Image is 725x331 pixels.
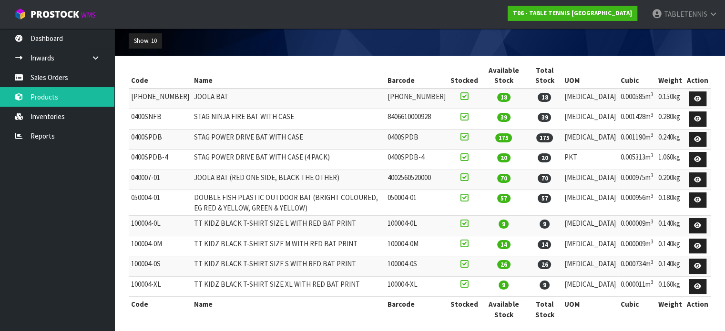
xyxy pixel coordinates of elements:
span: 26 [497,260,511,269]
td: [MEDICAL_DATA] [562,89,618,109]
sup: 3 [651,91,654,98]
td: TT KIDZ BLACK T-SHIRT SIZE XL WITH RED BAT PRINT [192,276,385,297]
td: [MEDICAL_DATA] [562,236,618,256]
span: 57 [538,194,551,203]
td: 4002560520000 [385,170,448,190]
td: 050004-01 [129,190,192,216]
td: 100004-0S [129,256,192,277]
sup: 3 [651,238,654,245]
span: 57 [497,194,511,203]
sup: 3 [651,259,654,265]
span: 70 [538,174,551,183]
th: Available Stock [480,63,527,89]
td: 0.240kg [656,129,684,150]
td: 0.005313m [618,150,656,170]
span: 39 [497,113,511,122]
td: [PHONE_NUMBER] [385,89,448,109]
th: Stocked [448,297,480,322]
th: Weight [656,297,684,322]
th: Stocked [448,63,480,89]
th: Name [192,63,385,89]
td: 0.001428m [618,109,656,130]
td: 0.140kg [656,236,684,256]
td: 100004-0L [385,216,448,236]
span: TABLETENNIS [664,10,707,19]
span: 175 [536,133,553,142]
td: 100004-XL [385,276,448,297]
span: 18 [538,93,551,102]
td: 0.280kg [656,109,684,130]
td: STAG POWER DRIVE BAT WITH CASE [192,129,385,150]
sup: 3 [651,279,654,285]
td: TT KIDZ BLACK T-SHIRT SIZE M WITH RED BAT PRINT [192,236,385,256]
span: 14 [497,240,511,249]
th: Code [129,297,192,322]
sup: 3 [651,111,654,118]
span: ProStock [31,8,79,20]
sup: 3 [651,152,654,159]
th: Barcode [385,63,448,89]
td: 0.000975m [618,170,656,190]
th: UOM [562,63,618,89]
sup: 3 [651,172,654,179]
td: 1.060kg [656,150,684,170]
td: 0400SPDB-4 [385,150,448,170]
td: 050004-01 [385,190,448,216]
td: PKT [562,150,618,170]
th: Name [192,297,385,322]
td: TT KIDZ BLACK T-SHIRT SIZE S WITH RED BAT PRINT [192,256,385,277]
td: [PHONE_NUMBER] [129,89,192,109]
td: JOOLA BAT (RED ONE SIDE, BLACK THE OTHER) [192,170,385,190]
td: 0.200kg [656,170,684,190]
span: 26 [538,260,551,269]
th: Available Stock [480,297,527,322]
span: 70 [497,174,511,183]
span: 9 [540,281,550,290]
sup: 3 [651,131,654,138]
td: 0.001190m [618,129,656,150]
td: [MEDICAL_DATA] [562,216,618,236]
button: Show: 10 [129,33,162,49]
td: 0.160kg [656,276,684,297]
td: DOUBLE FISH PLASTIC OUTDOOR BAT (BRIGHT COLOURED, EG RED & YELLOW, GREEN & YELLOW) [192,190,385,216]
td: STAG POWER DRIVE BAT WITH CASE (4 PACK) [192,150,385,170]
td: 100004-0M [385,236,448,256]
td: 0.000009m [618,236,656,256]
span: 9 [499,281,509,290]
th: Cubic [618,63,656,89]
td: 0.000009m [618,216,656,236]
th: Cubic [618,297,656,322]
td: [MEDICAL_DATA] [562,256,618,277]
sup: 3 [651,218,654,225]
td: STAG NINJA FIRE BAT WITH CASE [192,109,385,130]
td: 0.000956m [618,190,656,216]
span: 9 [540,220,550,229]
span: 20 [538,153,551,162]
span: 175 [495,133,512,142]
th: Barcode [385,297,448,322]
td: 0.140kg [656,216,684,236]
span: 39 [538,113,551,122]
td: TT KIDZ BLACK T-SHIRT SIZE L WITH RED BAT PRINT [192,216,385,236]
td: 0.000734m [618,256,656,277]
th: Total Stock [527,63,562,89]
td: 0.000011m [618,276,656,297]
span: 18 [497,93,511,102]
th: UOM [562,297,618,322]
td: [MEDICAL_DATA] [562,109,618,130]
td: 100004-XL [129,276,192,297]
sup: 3 [651,192,654,199]
td: 0.150kg [656,89,684,109]
td: 8406610000928 [385,109,448,130]
span: 14 [538,240,551,249]
td: [MEDICAL_DATA] [562,276,618,297]
td: 100004-0M [129,236,192,256]
td: 0.000585m [618,89,656,109]
td: 0.140kg [656,256,684,277]
td: 100004-0S [385,256,448,277]
td: 100004-0L [129,216,192,236]
td: 0400SPDB [129,129,192,150]
span: 20 [497,153,511,162]
strong: T06 - TABLE TENNIS [GEOGRAPHIC_DATA] [513,9,632,17]
img: cube-alt.png [14,8,26,20]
